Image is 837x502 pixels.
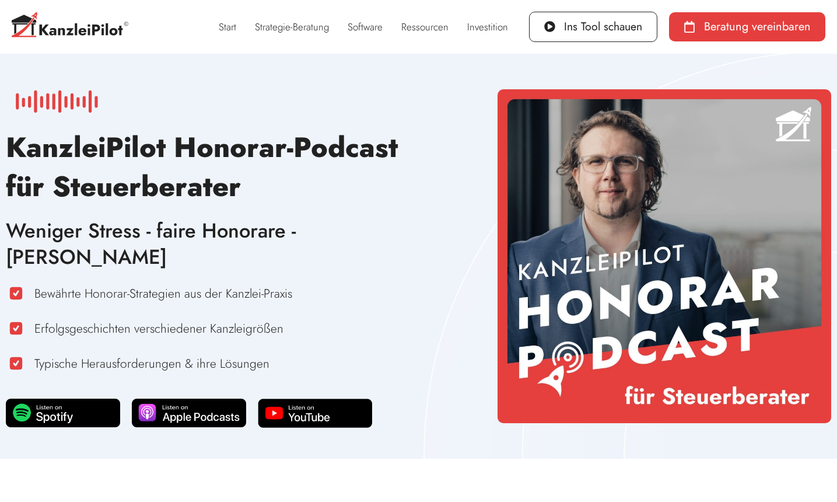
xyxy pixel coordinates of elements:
span: Ins Tool schauen [564,21,642,33]
span: Bewährte Honorar-Strategien aus der Kanzlei-Praxis [31,284,292,304]
span: Erfolgsgeschichten verschiedener Kanzleigrößen [31,319,283,339]
span: Beratung vereinbaren [704,21,811,33]
nav: Menü [209,13,517,40]
h1: KanzleiPilot Honorar-Podcast für Steuerberater [6,128,413,206]
a: Software [338,13,392,40]
img: Kanzleipilot-Logo-C [12,12,128,41]
a: Beratung vereinbaren [669,12,825,41]
a: Ressourcen [392,13,458,40]
a: Ins Tool schauen [529,12,658,42]
h3: Weniger Stress - faire Honorare - [PERSON_NAME] [6,218,413,270]
span: Typische Herausforderungen & ihre Lösungen [31,354,269,374]
a: Strategie-Beratung [246,13,338,40]
a: Investition [458,13,517,40]
a: Start [209,13,246,40]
